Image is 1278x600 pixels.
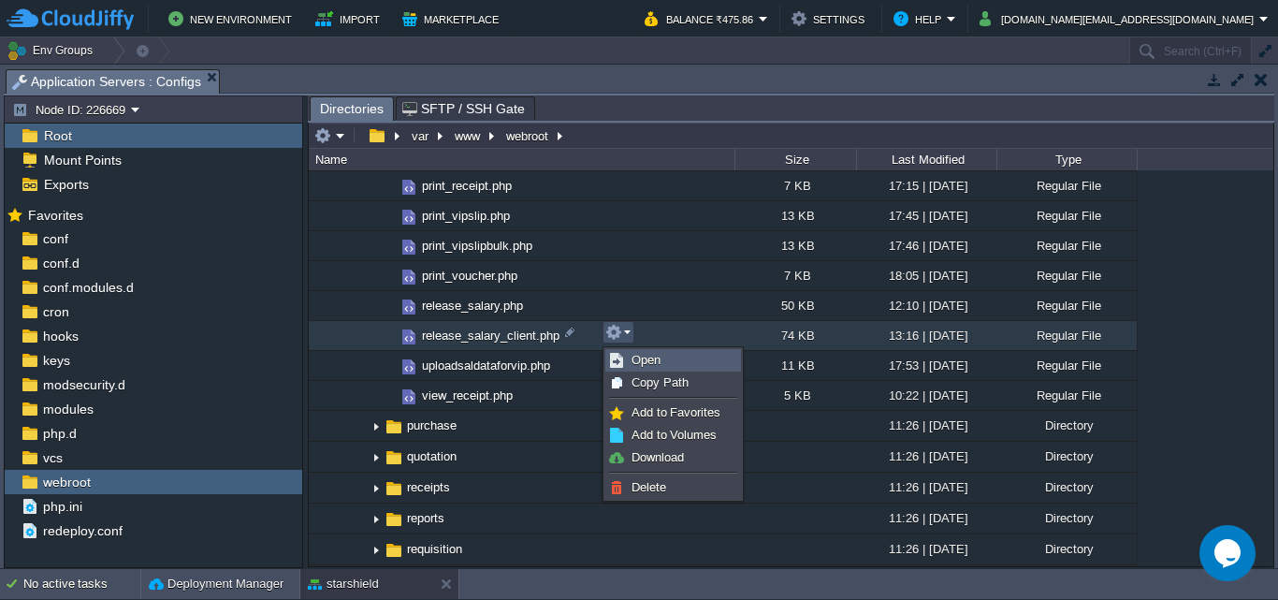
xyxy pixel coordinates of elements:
button: var [409,127,433,144]
img: AMDAwAAAACH5BAEAAAAALAAAAAABAAEAAAICRAEAOw== [384,509,404,530]
div: Directory [996,411,1137,440]
a: release_salary.php [419,298,526,314]
a: view_receipt.php [419,388,516,403]
div: 12:10 | [DATE] [856,291,996,320]
a: hooks [39,328,81,344]
span: Copy Path [632,375,689,389]
span: Open [632,353,661,367]
span: Delete [632,480,666,494]
div: Regular File [996,231,1137,260]
a: Add to Volumes [606,425,740,446]
a: Root [40,127,75,144]
img: AMDAwAAAACH5BAEAAAAALAAAAAABAAEAAAICRAEAOw== [384,381,399,410]
span: redeploy.conf [39,522,125,539]
img: AMDAwAAAACH5BAEAAAAALAAAAAABAAEAAAICRAEAOw== [369,474,384,503]
img: AMDAwAAAACH5BAEAAAAALAAAAAABAAEAAAICRAEAOw== [399,357,419,377]
button: Node ID: 226669 [12,101,131,118]
div: 10:22 | [DATE] [856,381,996,410]
a: Download [606,447,740,468]
button: www [452,127,485,144]
a: print_vipslipbulk.php [419,238,535,254]
span: webroot [39,474,94,490]
span: Mount Points [40,152,124,168]
img: AMDAwAAAACH5BAEAAAAALAAAAAABAAEAAAICRAEAOw== [399,387,419,407]
img: AMDAwAAAACH5BAEAAAAALAAAAAABAAEAAAICRAEAOw== [384,417,404,437]
div: Name [311,149,734,170]
span: print_vipslip.php [419,208,513,224]
span: Add to Favorites [632,405,720,419]
div: Regular File [996,201,1137,230]
div: Regular File [996,291,1137,320]
span: requisition [404,541,465,557]
a: Open [606,350,740,371]
span: uploadsaldataforvip.php [419,358,553,373]
button: New Environment [168,7,298,30]
button: starshield [308,575,379,593]
a: php.d [39,425,80,442]
div: Regular File [996,351,1137,380]
div: Regular File [996,321,1137,350]
span: Application Servers : Configs [12,70,201,94]
div: 17:15 | [DATE] [856,171,996,200]
button: Marketplace [402,7,504,30]
img: AMDAwAAAACH5BAEAAAAALAAAAAABAAEAAAICRAEAOw== [399,237,419,257]
img: AMDAwAAAACH5BAEAAAAALAAAAAABAAEAAAICRAEAOw== [384,231,399,260]
div: 5 KB [734,381,856,410]
img: CloudJiffy [7,7,134,31]
div: 11:26 | [DATE] [856,534,996,563]
a: php.ini [39,498,85,515]
span: cron [39,303,72,320]
div: 11 KB [734,351,856,380]
a: conf.modules.d [39,279,137,296]
button: Help [893,7,947,30]
div: 17:46 | [DATE] [856,231,996,260]
div: 13:16 | [DATE] [856,321,996,350]
a: Favorites [24,208,86,223]
div: No active tasks [23,569,140,599]
button: webroot [503,127,553,144]
span: Favorites [24,207,86,224]
a: print_receipt.php [419,178,515,194]
img: AMDAwAAAACH5BAEAAAAALAAAAAABAAEAAAICRAEAOw== [384,478,404,499]
div: Size [736,149,856,170]
input: Click to enter the path [309,123,1273,149]
span: Download [632,450,684,464]
a: keys [39,352,73,369]
a: receipts [404,479,453,495]
button: Env Groups [7,37,99,64]
span: SFTP / SSH Gate [402,97,525,120]
div: Directory [996,442,1137,471]
div: 50 KB [734,291,856,320]
div: 11:26 | [DATE] [856,504,996,533]
span: modsecurity.d [39,376,128,393]
img: AMDAwAAAACH5BAEAAAAALAAAAAABAAEAAAICRAEAOw== [384,351,399,380]
a: Exports [40,176,92,193]
div: Type [998,149,1137,170]
div: Regular File [996,261,1137,290]
div: 17:53 | [DATE] [856,351,996,380]
button: Deployment Manager [149,575,283,593]
a: vcs [39,449,65,466]
iframe: chat widget [1199,525,1259,581]
span: conf.d [39,255,82,271]
span: Add to Volumes [632,428,717,442]
img: AMDAwAAAACH5BAEAAAAALAAAAAABAAEAAAICRAEAOw== [384,291,399,320]
a: quotation [404,448,459,464]
div: 13 KB [734,231,856,260]
div: 11:26 | [DATE] [856,473,996,502]
div: 7 KB [734,171,856,200]
span: reports [404,510,447,526]
div: 17:45 | [DATE] [856,201,996,230]
div: Last Modified [858,149,996,170]
span: release_salary_client.php [419,328,562,344]
img: AMDAwAAAACH5BAEAAAAALAAAAAABAAEAAAICRAEAOw== [399,267,419,287]
button: Balance ₹475.86 [645,7,759,30]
